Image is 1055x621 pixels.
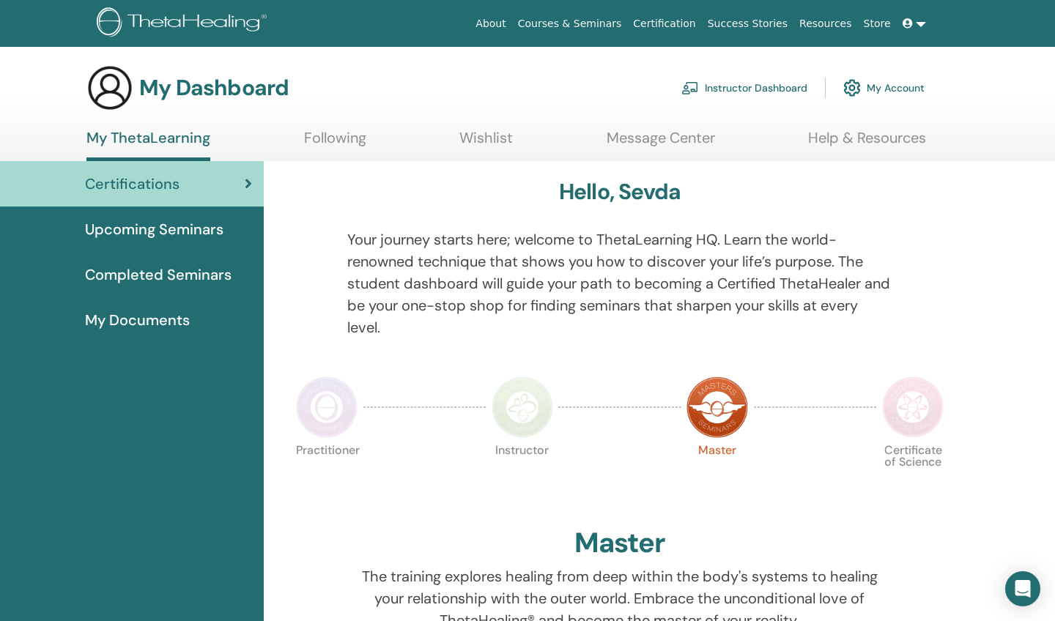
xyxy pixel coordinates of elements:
[681,81,699,94] img: chalkboard-teacher.svg
[85,173,179,195] span: Certifications
[574,527,665,560] h2: Master
[86,129,210,161] a: My ThetaLearning
[85,218,223,240] span: Upcoming Seminars
[470,10,511,37] a: About
[808,129,926,157] a: Help & Resources
[492,445,553,506] p: Instructor
[85,264,232,286] span: Completed Seminars
[686,445,748,506] p: Master
[843,75,861,100] img: cog.svg
[296,445,358,506] p: Practitioner
[304,129,366,157] a: Following
[702,10,793,37] a: Success Stories
[512,10,628,37] a: Courses & Seminars
[492,376,553,438] img: Instructor
[607,129,715,157] a: Message Center
[882,445,944,506] p: Certificate of Science
[882,376,944,438] img: Certificate of Science
[559,179,681,205] h3: Hello, Sevda
[627,10,701,37] a: Certification
[86,64,133,111] img: generic-user-icon.jpg
[681,72,807,104] a: Instructor Dashboard
[858,10,897,37] a: Store
[347,228,893,338] p: Your journey starts here; welcome to ThetaLearning HQ. Learn the world-renowned technique that sh...
[1005,571,1040,606] div: Open Intercom Messenger
[843,72,925,104] a: My Account
[459,129,513,157] a: Wishlist
[686,376,748,438] img: Master
[97,7,272,40] img: logo.png
[139,75,289,101] h3: My Dashboard
[296,376,358,438] img: Practitioner
[793,10,858,37] a: Resources
[85,309,190,331] span: My Documents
